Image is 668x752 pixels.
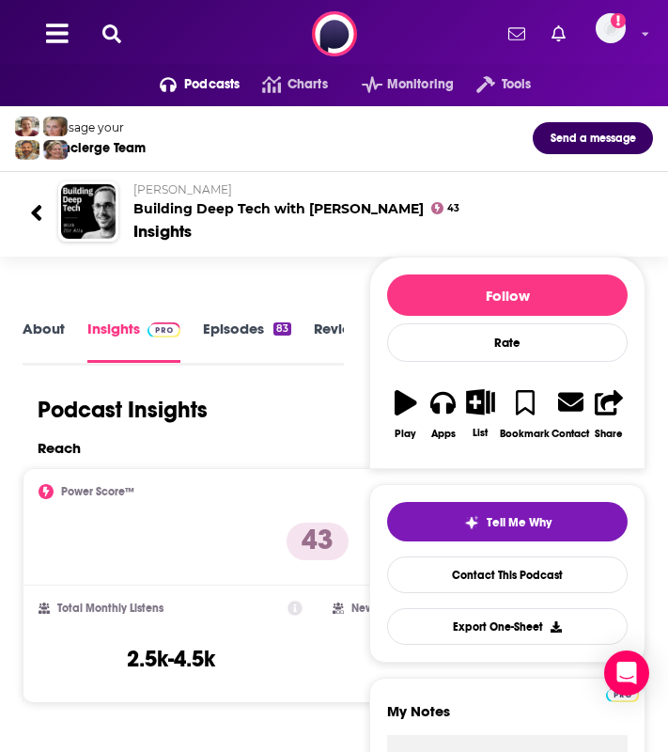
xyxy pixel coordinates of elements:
div: List [473,427,488,439]
a: Contact [551,377,590,451]
button: Play [387,377,425,451]
button: open menu [137,70,241,100]
span: Charts [287,71,328,98]
div: Message your [46,120,146,134]
img: Podchaser Pro [148,322,180,337]
div: Contact [551,427,589,440]
img: Jules Profile [43,117,68,136]
div: Concierge Team [46,140,146,156]
a: Show notifications dropdown [501,18,533,50]
button: Apps [425,377,462,451]
span: 43 [447,205,459,212]
div: Open Intercom Messenger [604,650,649,696]
img: Sydney Profile [15,117,39,136]
a: Show notifications dropdown [544,18,573,50]
p: 43 [287,523,349,560]
img: Podchaser - Follow, Share and Rate Podcasts [312,11,357,56]
button: Send a message [533,122,653,154]
button: Bookmark [499,377,551,451]
button: tell me why sparkleTell Me Why [387,502,628,541]
label: My Notes [387,702,628,735]
button: List [462,377,500,450]
img: Building Deep Tech with Ilir Aliu [61,184,116,239]
h2: Reach [38,439,81,457]
img: Jon Profile [15,140,39,160]
h2: Power Score™ [61,485,134,498]
button: Follow [387,274,628,316]
button: Share [590,377,628,451]
img: tell me why sparkle [464,515,479,530]
div: 83 [273,322,291,336]
div: Share [595,428,623,440]
h2: New Episode Listens [351,602,455,615]
span: Monitoring [387,71,454,98]
div: Bookmark [500,428,550,440]
a: Episodes83 [203,320,291,362]
img: Barbara Profile [43,140,68,160]
button: open menu [339,70,454,100]
h2: Total Monthly Listens [57,602,163,615]
h2: Building Deep Tech with [PERSON_NAME] [133,182,638,217]
h3: 2.5k-4.5k [127,645,215,673]
span: Tell Me Why [487,515,551,530]
a: Reviews [314,320,368,362]
div: Play [395,428,416,440]
div: Apps [431,428,456,440]
a: Logged in as Isabellaoidem [596,13,637,55]
a: InsightsPodchaser Pro [87,320,180,362]
div: Insights [133,221,192,242]
div: Rate [387,323,628,362]
span: Logged in as Isabellaoidem [596,13,626,43]
svg: Add a profile image [611,13,626,28]
button: Export One-Sheet [387,608,628,645]
span: Podcasts [184,71,240,98]
button: open menu [454,70,531,100]
span: [PERSON_NAME] [133,182,232,196]
h1: Podcast Insights [38,396,208,424]
a: Charts [240,70,327,100]
span: Tools [502,71,532,98]
img: User Profile [596,13,626,43]
a: Contact This Podcast [387,556,628,593]
a: About [23,320,65,362]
